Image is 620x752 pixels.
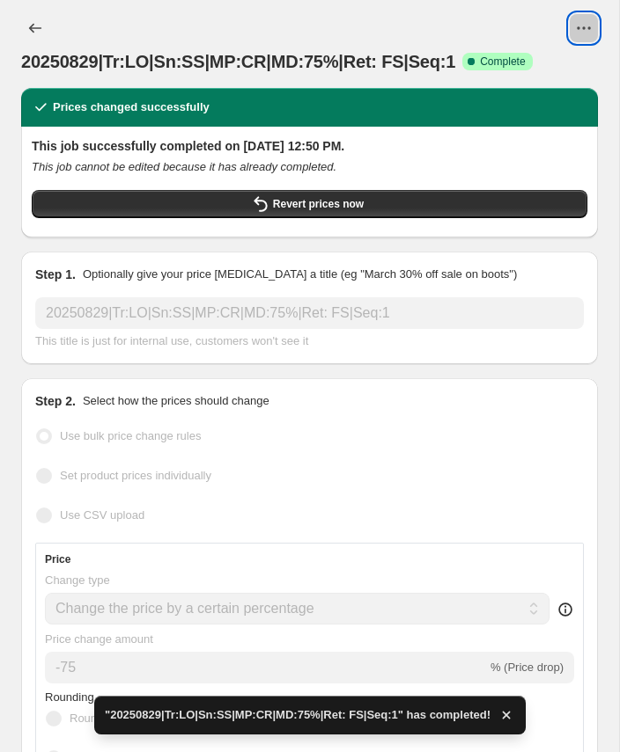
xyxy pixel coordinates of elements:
[557,601,574,618] div: help
[480,55,525,69] span: Complete
[60,469,211,482] span: Set product prices individually
[21,52,455,71] span: 20250829|Tr:LO|Sn:SS|MP:CR|MD:75%|Ret: FS|Seq:1
[35,392,76,410] h2: Step 2.
[83,392,269,410] p: Select how the prices should change
[570,14,598,42] button: View actions for 20250829|Tr:LO|Sn:SS|MP:CR|MD:75%|Ret: FS|Seq:1
[32,137,587,155] h2: This job successfully completed on [DATE] 12:50 PM.
[32,190,587,218] button: Revert prices now
[83,266,517,283] p: Optionally give your price [MEDICAL_DATA] a title (eg "March 30% off sale on boots")
[35,334,308,347] span: This title is just for internal use, customers won't see it
[105,706,491,724] span: "20250829|Tr:LO|Sn:SS|MP:CR|MD:75%|Ret: FS|Seq:1" has completed!
[70,712,176,725] span: Round to nearest .01
[60,508,144,522] span: Use CSV upload
[35,297,584,329] input: 30% off holiday sale
[45,552,70,566] h3: Price
[35,266,76,283] h2: Step 1.
[45,632,153,646] span: Price change amount
[32,160,336,173] i: This job cannot be edited because it has already completed.
[21,14,49,42] button: Price change jobs
[60,429,201,442] span: Use bulk price change rules
[45,652,487,683] input: -15
[45,573,110,587] span: Change type
[491,661,564,674] span: % (Price drop)
[53,99,210,116] h2: Prices changed successfully
[273,197,364,211] span: Revert prices now
[45,690,94,704] span: Rounding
